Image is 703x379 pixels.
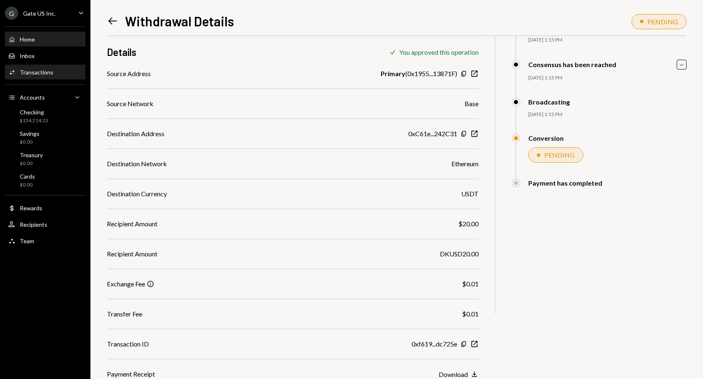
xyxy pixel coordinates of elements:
div: ( 0x1955...13871F ) [381,69,457,79]
b: Primary [381,69,405,79]
div: Source Network [107,99,153,109]
a: Savings$0.00 [5,128,86,147]
div: [DATE] 1:15 PM [528,111,687,118]
div: $0.01 [462,309,479,319]
div: Ethereum [451,159,479,169]
div: [DATE] 1:15 PM [528,74,687,81]
div: Broadcasting [528,98,570,106]
div: Download [439,370,468,378]
div: Destination Currency [107,189,167,199]
div: Transactions [20,69,53,76]
h3: Details [107,45,136,59]
div: Checking [20,109,48,116]
a: Recipients [5,217,86,232]
a: Treasury$0.00 [5,149,86,169]
div: USDT [461,189,479,199]
div: Inbox [20,52,35,59]
div: PENDING [647,18,678,26]
div: Consensus has been reached [528,60,616,68]
div: Destination Address [107,129,164,139]
div: Source Address [107,69,151,79]
div: Rewards [20,205,42,212]
h1: Withdrawal Details [125,13,234,29]
button: Download [439,370,479,379]
a: Transactions [5,65,86,79]
div: [DATE] 1:15 PM [528,37,687,44]
div: Base [465,99,479,109]
div: Destination Network [107,159,167,169]
div: Gate US Inc. [23,10,55,17]
div: Transfer Fee [107,309,142,319]
div: Payment Receipt [107,369,155,379]
div: G [5,7,18,20]
a: Inbox [5,48,86,63]
div: $0.00 [20,160,43,167]
a: Accounts [5,90,86,105]
div: DKUSD20.00 [440,249,479,259]
a: Home [5,32,86,47]
div: Home [20,36,35,43]
div: You approved this operation [399,48,479,56]
a: Cards$0.00 [5,170,86,190]
div: Accounts [20,94,45,101]
div: Recipient Amount [107,249,157,259]
div: $134,214.23 [20,117,48,124]
div: Recipient Amount [107,219,157,229]
a: Rewards [5,200,86,215]
div: PENDING [544,151,575,159]
div: Transaction ID [107,339,149,349]
div: $0.00 [20,181,35,188]
div: $0.01 [462,279,479,289]
div: Savings [20,130,39,137]
div: $0.00 [20,139,39,146]
div: Payment has completed [528,179,602,187]
div: Conversion [528,134,564,142]
div: $20.00 [458,219,479,229]
div: 0xC61e...242C31 [408,129,457,139]
a: Checking$134,214.23 [5,106,86,126]
div: Treasury [20,151,43,158]
div: Recipients [20,221,47,228]
div: Cards [20,173,35,180]
a: Team [5,233,86,248]
div: Team [20,237,34,244]
div: 0xf619...dc725e [412,339,457,349]
div: Exchange Fee [107,279,145,289]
